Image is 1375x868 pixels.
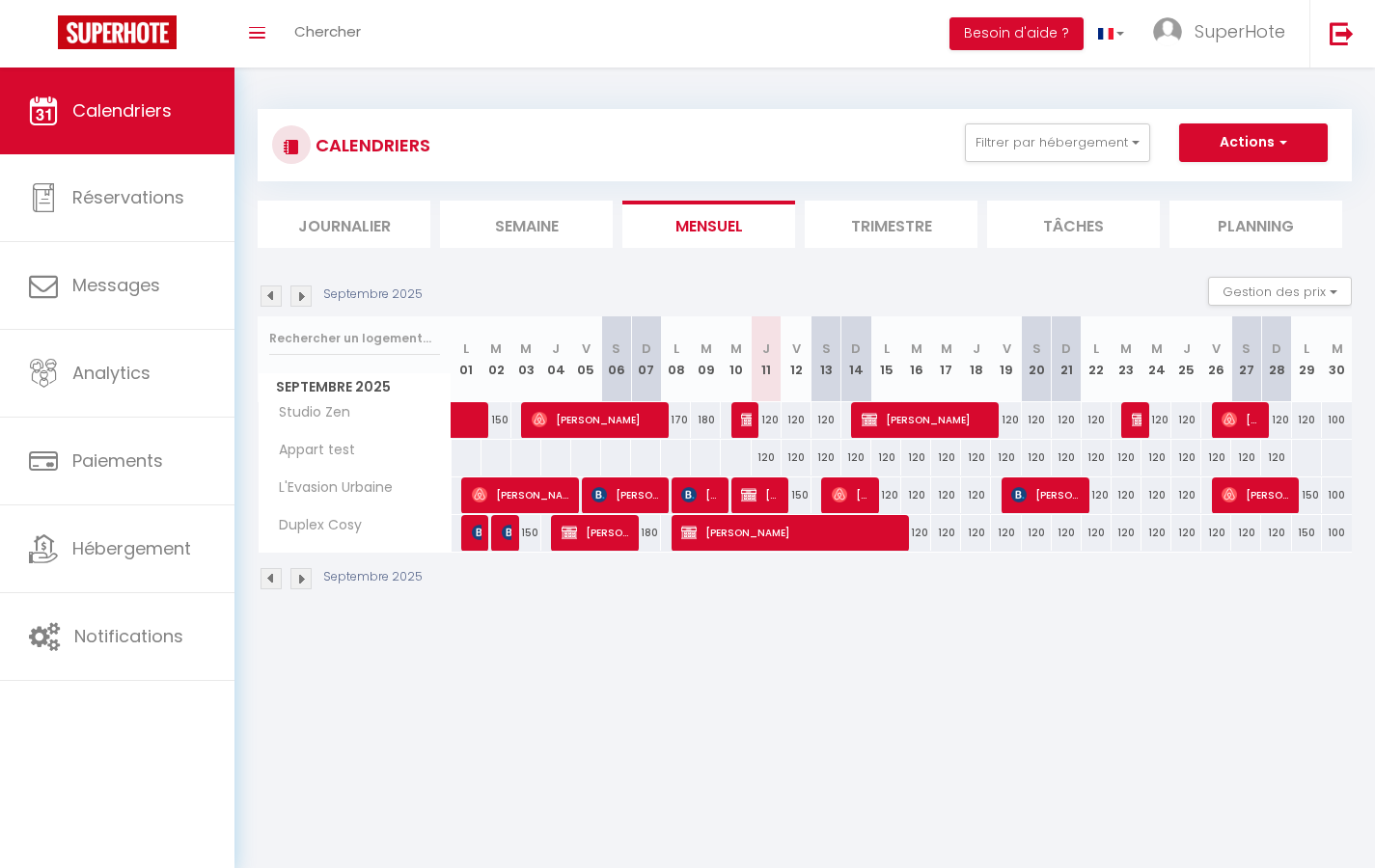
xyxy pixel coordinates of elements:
p: Septembre 2025 [323,568,423,586]
span: SuperHote [1195,19,1285,43]
li: Planning [1169,201,1342,248]
div: 180 [691,402,721,438]
span: [PERSON_NAME] [1011,476,1081,513]
abbr: L [674,339,679,358]
th: 19 [991,316,1021,402]
div: 120 [931,515,961,551]
div: 120 [1052,402,1082,438]
div: 120 [1201,515,1231,551]
abbr: V [792,339,801,358]
img: logout [1330,21,1354,45]
li: Tâches [987,201,1160,248]
abbr: L [1304,339,1309,358]
th: 09 [691,316,721,402]
div: 100 [1322,477,1352,513]
abbr: S [612,339,620,358]
span: [PERSON_NAME] [1222,476,1291,513]
th: 20 [1022,316,1052,402]
div: 120 [1261,440,1291,475]
span: [PERSON_NAME] [862,401,991,438]
img: ... [1153,17,1182,46]
div: 120 [991,515,1021,551]
th: 17 [931,316,961,402]
div: 120 [841,440,871,475]
button: Besoin d'aide ? [949,17,1084,50]
div: 120 [961,440,991,475]
div: 120 [1171,402,1201,438]
div: 120 [1052,515,1082,551]
img: Super Booking [58,15,177,49]
span: [PERSON_NAME] [591,476,661,513]
div: 120 [1112,477,1141,513]
div: 120 [901,440,931,475]
div: 120 [811,440,841,475]
div: 170 [661,402,691,438]
div: 120 [1022,515,1052,551]
th: 23 [1112,316,1141,402]
span: Septembre 2025 [259,373,451,401]
abbr: V [582,339,591,358]
div: 120 [1171,515,1201,551]
th: 14 [841,316,871,402]
th: 21 [1052,316,1082,402]
th: 06 [601,316,631,402]
div: 150 [511,515,541,551]
th: 05 [571,316,601,402]
div: 120 [782,440,811,475]
div: 120 [1082,515,1112,551]
span: [PERSON_NAME] [681,476,721,513]
div: 120 [961,477,991,513]
div: 120 [782,402,811,438]
button: Actions [1179,123,1328,162]
th: 03 [511,316,541,402]
abbr: L [463,339,469,358]
th: 18 [961,316,991,402]
div: 120 [1141,440,1171,475]
th: 02 [481,316,511,402]
abbr: D [851,339,861,358]
span: Appart test [261,440,360,461]
span: [PERSON_NAME] [472,476,571,513]
abbr: J [552,339,560,358]
div: 120 [871,477,901,513]
th: 07 [631,316,661,402]
span: [PERSON_NAME] [502,514,511,551]
div: 150 [1292,515,1322,551]
div: 120 [1082,440,1112,475]
abbr: M [520,339,532,358]
th: 30 [1322,316,1352,402]
div: 180 [631,515,661,551]
span: [PERSON_NAME] [562,514,631,551]
th: 04 [541,316,571,402]
h3: CALENDRIERS [311,123,430,167]
abbr: M [941,339,952,358]
div: 120 [1171,477,1201,513]
abbr: M [701,339,712,358]
th: 25 [1171,316,1201,402]
div: 120 [1082,402,1112,438]
th: 24 [1141,316,1171,402]
abbr: D [642,339,651,358]
div: 150 [782,477,811,513]
button: Filtrer par hébergement [965,123,1150,162]
div: 120 [1112,515,1141,551]
span: Duplex Cosy [261,515,367,536]
span: Réservations [72,185,184,209]
span: [PERSON_NAME] [681,514,900,551]
div: 120 [1231,440,1261,475]
div: 120 [1112,440,1141,475]
div: 120 [1292,402,1322,438]
abbr: M [730,339,742,358]
div: 120 [1141,477,1171,513]
abbr: V [1212,339,1221,358]
div: 120 [1052,440,1082,475]
div: 120 [752,440,782,475]
span: [PERSON_NAME] [1222,401,1261,438]
span: [PERSON_NAME] [532,401,661,438]
abbr: J [973,339,980,358]
th: 28 [1261,316,1291,402]
div: 120 [1231,515,1261,551]
div: 120 [871,440,901,475]
span: Patureau Léa [472,514,481,551]
input: Rechercher un logement... [269,321,440,356]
